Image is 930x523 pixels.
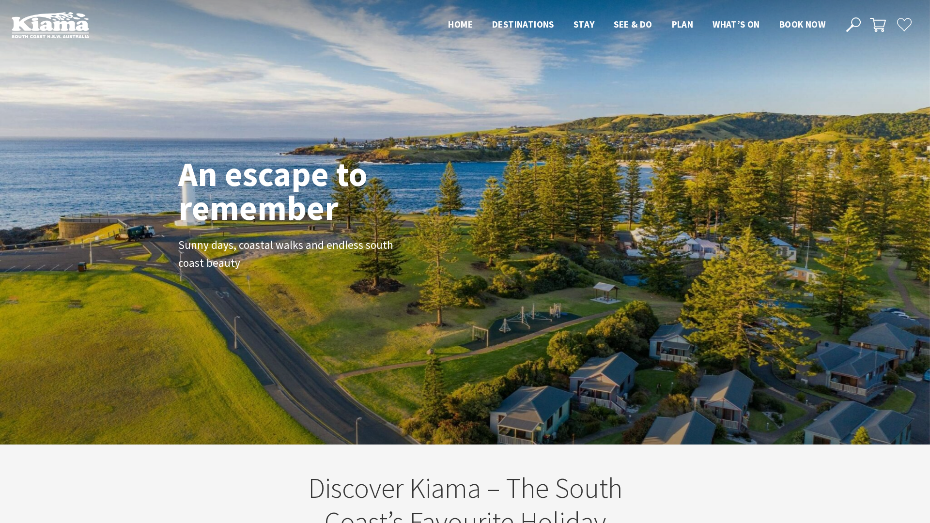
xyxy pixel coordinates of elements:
[614,18,652,30] span: See & Do
[12,12,89,38] img: Kiama Logo
[438,17,835,33] nav: Main Menu
[492,18,554,30] span: Destinations
[178,157,445,225] h1: An escape to remember
[573,18,595,30] span: Stay
[672,18,694,30] span: Plan
[448,18,473,30] span: Home
[779,18,825,30] span: Book now
[713,18,760,30] span: What’s On
[178,236,396,272] p: Sunny days, coastal walks and endless south coast beauty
